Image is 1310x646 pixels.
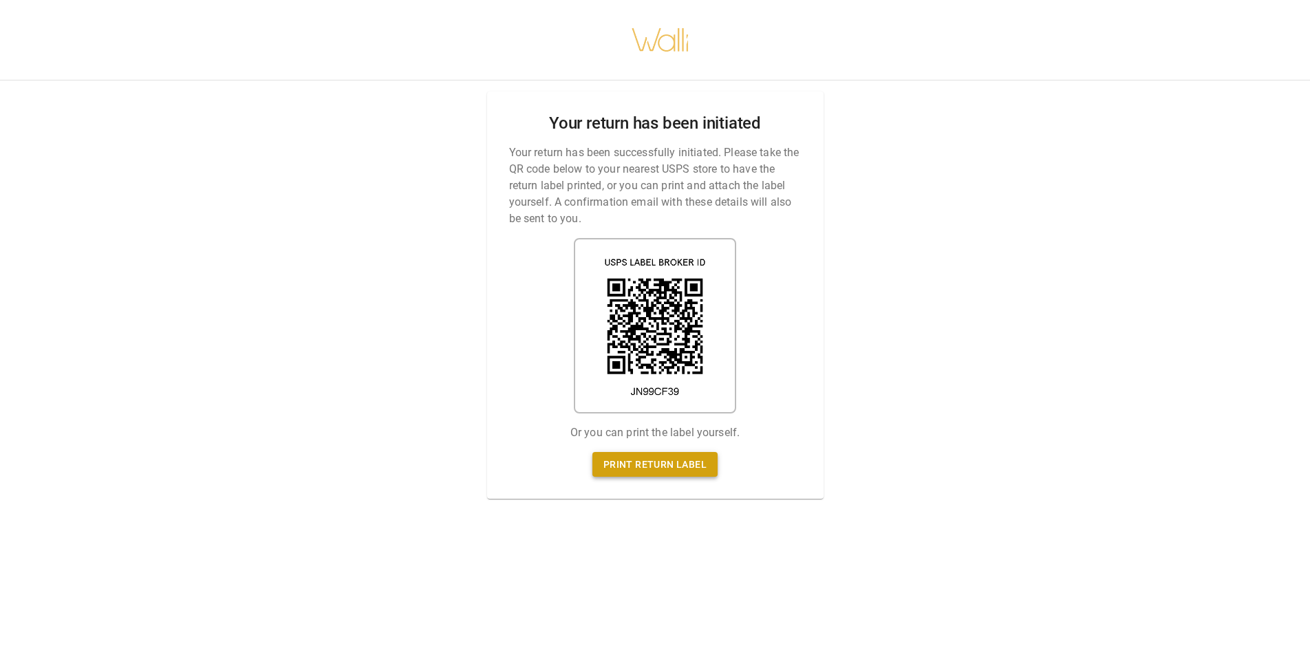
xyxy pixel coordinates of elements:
[549,114,761,133] h2: Your return has been initiated
[592,452,718,477] a: Print return label
[631,10,690,69] img: walli-inc.myshopify.com
[574,238,736,413] img: shipping label qr code
[509,144,802,227] p: Your return has been successfully initiated. Please take the QR code below to your nearest USPS s...
[570,424,740,441] p: Or you can print the label yourself.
